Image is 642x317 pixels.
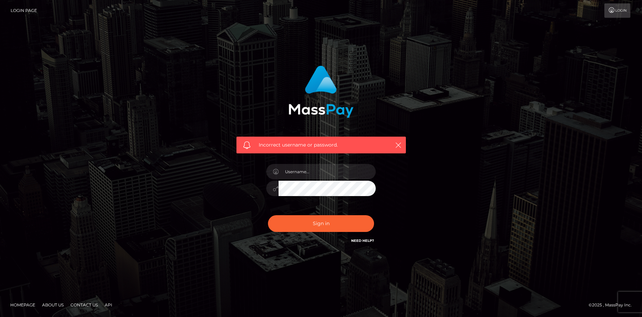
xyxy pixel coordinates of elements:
[589,301,637,309] div: © 2025 , MassPay Inc.
[604,3,630,18] a: Login
[288,66,354,118] img: MassPay Login
[39,300,66,310] a: About Us
[279,164,376,179] input: Username...
[259,141,384,149] span: Incorrect username or password.
[351,238,374,243] a: Need Help?
[102,300,115,310] a: API
[68,300,101,310] a: Contact Us
[268,215,374,232] button: Sign in
[11,3,37,18] a: Login Page
[8,300,38,310] a: Homepage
